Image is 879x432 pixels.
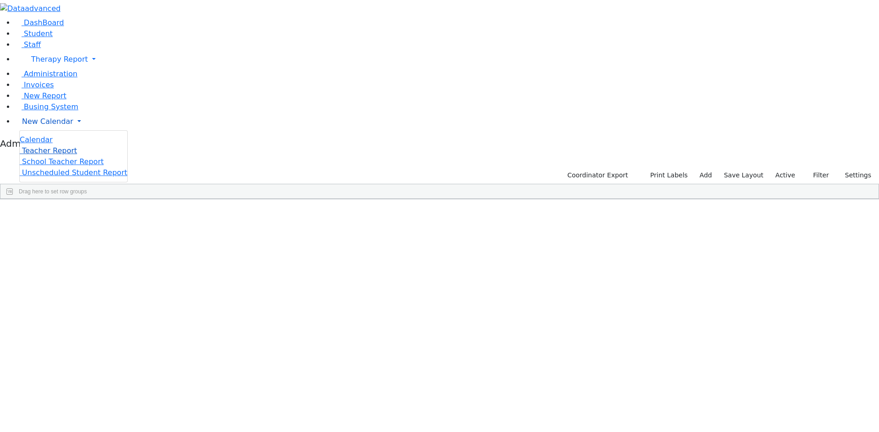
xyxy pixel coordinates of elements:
[20,168,127,177] a: Unscheduled Student Report
[833,168,875,182] button: Settings
[15,29,53,38] a: Student
[24,69,77,78] span: Administration
[19,130,128,182] ul: Therapy Report
[15,102,78,111] a: Busing System
[22,168,127,177] span: Unscheduled Student Report
[15,18,64,27] a: DashBoard
[20,134,53,145] a: Calendar
[15,80,54,89] a: Invoices
[22,157,103,166] span: School Teacher Report
[20,135,53,144] span: Calendar
[24,29,53,38] span: Student
[15,91,66,100] a: New Report
[771,168,799,182] label: Active
[19,188,87,195] span: Drag here to set row groups
[15,40,41,49] a: Staff
[24,18,64,27] span: DashBoard
[15,112,879,131] a: New Calendar
[22,146,77,155] span: Teacher Report
[561,168,632,182] button: Coordinator Export
[24,102,78,111] span: Busing System
[24,80,54,89] span: Invoices
[22,117,73,126] span: New Calendar
[15,50,879,69] a: Therapy Report
[720,168,767,182] button: Save Layout
[24,91,66,100] span: New Report
[695,168,716,182] a: Add
[20,146,77,155] a: Teacher Report
[801,168,833,182] button: Filter
[24,40,41,49] span: Staff
[20,157,103,166] a: School Teacher Report
[640,168,692,182] button: Print Labels
[15,69,77,78] a: Administration
[31,55,88,64] span: Therapy Report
